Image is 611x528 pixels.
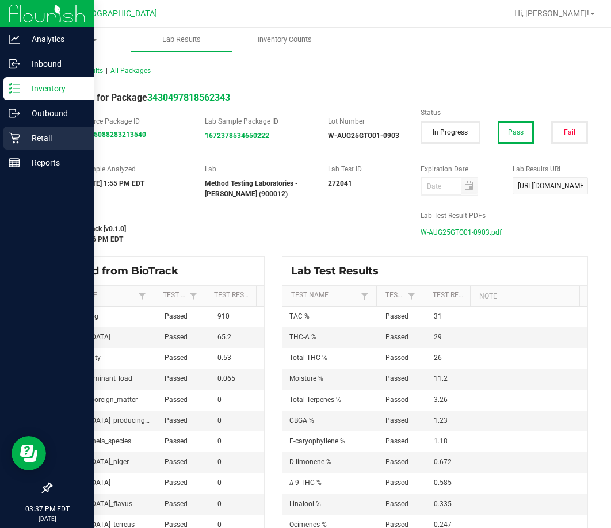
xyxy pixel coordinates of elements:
[434,354,442,362] span: 26
[404,289,418,303] a: Filter
[434,333,442,341] span: 29
[421,121,480,144] button: In Progress
[434,500,452,508] span: 0.335
[433,291,466,300] a: Test ResultSortable
[217,479,222,487] span: 0
[147,35,216,45] span: Lab Results
[217,458,222,466] span: 0
[58,416,197,424] span: [MEDICAL_DATA]_producing_escherichia_coli
[20,131,89,145] p: Retail
[328,164,403,174] label: Lab Test ID
[165,500,188,508] span: Passed
[217,333,231,341] span: 65.2
[217,437,222,445] span: 0
[470,286,564,307] th: Note
[289,333,316,341] span: THC-A %
[434,416,448,424] span: 1.23
[434,458,452,466] span: 0.672
[385,437,408,445] span: Passed
[165,312,188,320] span: Passed
[385,396,408,404] span: Passed
[514,9,589,18] span: Hi, [PERSON_NAME]!
[165,416,188,424] span: Passed
[289,500,321,508] span: Linalool %
[9,157,20,169] inline-svg: Reports
[434,437,448,445] span: 1.18
[385,354,408,362] span: Passed
[60,291,135,300] a: Test NameSortable
[82,179,144,188] strong: [DATE] 1:55 PM EDT
[242,35,327,45] span: Inventory Counts
[217,500,222,508] span: 0
[51,211,403,221] label: Last Modified
[20,57,89,71] p: Inbound
[147,92,230,103] a: 3430497818562343
[289,396,341,404] span: Total Terpenes %
[82,131,146,139] a: 0745088283213540
[421,164,496,174] label: Expiration Date
[163,291,186,300] a: Test PassedSortable
[434,312,442,320] span: 31
[78,9,157,18] span: [GEOGRAPHIC_DATA]
[434,374,448,382] span: 11.2
[434,479,452,487] span: 0.585
[20,106,89,120] p: Outbound
[291,291,357,300] a: Test NameSortable
[385,458,408,466] span: Passed
[233,28,336,52] a: Inventory Counts
[385,500,408,508] span: Passed
[328,179,352,188] strong: 272041
[551,121,588,144] button: Fail
[205,132,269,140] a: 1672378534650222
[20,156,89,170] p: Reports
[289,479,322,487] span: Δ-9 THC %
[135,289,149,303] a: Filter
[205,116,311,127] label: Lab Sample Package ID
[110,67,151,75] span: All Packages
[434,396,448,404] span: 3.26
[9,33,20,45] inline-svg: Analytics
[165,437,188,445] span: Passed
[498,121,534,144] button: Pass
[385,416,408,424] span: Passed
[421,224,502,241] span: W-AUG25GTO01-0903.pdf
[217,396,222,404] span: 0
[513,164,588,174] label: Lab Results URL
[5,514,89,523] p: [DATE]
[58,437,131,445] span: any_salmonela_species
[82,164,188,174] label: Sample Analyzed
[385,333,408,341] span: Passed
[60,265,187,277] span: Synced from BioTrack
[9,83,20,94] inline-svg: Inventory
[385,312,408,320] span: Passed
[165,458,188,466] span: Passed
[289,416,314,424] span: CBGA %
[106,67,108,75] span: |
[20,32,89,46] p: Analytics
[5,504,89,514] p: 03:37 PM EDT
[289,458,331,466] span: D-limonene %
[385,291,404,300] a: Test PassedSortable
[9,132,20,144] inline-svg: Retail
[291,265,387,277] span: Lab Test Results
[58,396,138,404] span: filth_feces_foreign_matter
[165,354,188,362] span: Passed
[20,82,89,95] p: Inventory
[9,108,20,119] inline-svg: Outbound
[82,116,188,127] label: Source Package ID
[58,500,132,508] span: [MEDICAL_DATA]_flavus
[289,312,310,320] span: TAC %
[217,416,222,424] span: 0
[421,211,588,221] label: Lab Test Result PDFs
[289,437,345,445] span: E-caryophyllene %
[205,164,311,174] label: Lab
[421,108,588,118] label: Status
[217,312,230,320] span: 910
[165,479,188,487] span: Passed
[165,374,188,382] span: Passed
[328,116,403,127] label: Lot Number
[385,374,408,382] span: Passed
